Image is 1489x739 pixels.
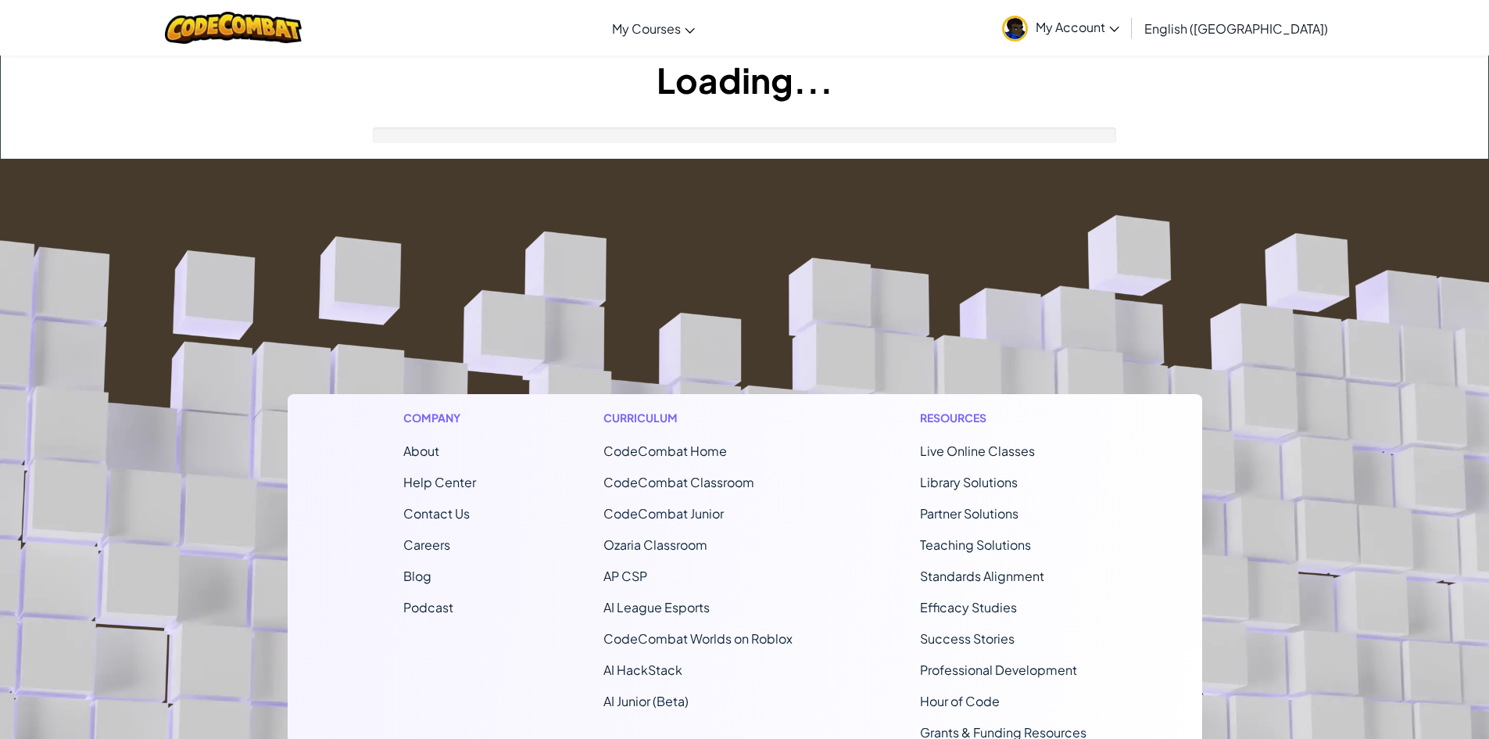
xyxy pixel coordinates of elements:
a: Hour of Code [920,693,1000,709]
h1: Loading... [1,56,1488,104]
a: About [403,443,439,459]
a: Teaching Solutions [920,536,1031,553]
a: Success Stories [920,630,1015,647]
span: English ([GEOGRAPHIC_DATA]) [1144,20,1328,37]
span: Contact Us [403,505,470,522]
a: Professional Development [920,662,1077,678]
h1: Company [403,410,476,426]
span: CodeCombat Home [603,443,727,459]
h1: Curriculum [603,410,793,426]
img: avatar [1002,16,1028,41]
h1: Resources [920,410,1086,426]
a: My Account [994,3,1127,52]
a: English ([GEOGRAPHIC_DATA]) [1136,7,1336,49]
a: Efficacy Studies [920,599,1017,615]
a: AI Junior (Beta) [603,693,689,709]
a: Help Center [403,474,476,490]
a: Careers [403,536,450,553]
a: My Courses [604,7,703,49]
a: AI League Esports [603,599,710,615]
img: CodeCombat logo [165,12,302,44]
a: AP CSP [603,568,647,584]
a: Blog [403,568,431,584]
a: Library Solutions [920,474,1018,490]
a: CodeCombat Worlds on Roblox [603,630,793,647]
a: CodeCombat Classroom [603,474,754,490]
span: My Courses [612,20,681,37]
a: Partner Solutions [920,505,1018,522]
a: Standards Alignment [920,568,1044,584]
a: Live Online Classes [920,443,1035,459]
a: AI HackStack [603,662,682,678]
a: CodeCombat Junior [603,505,724,522]
a: Ozaria Classroom [603,536,707,553]
span: My Account [1036,19,1119,35]
a: Podcast [403,599,453,615]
